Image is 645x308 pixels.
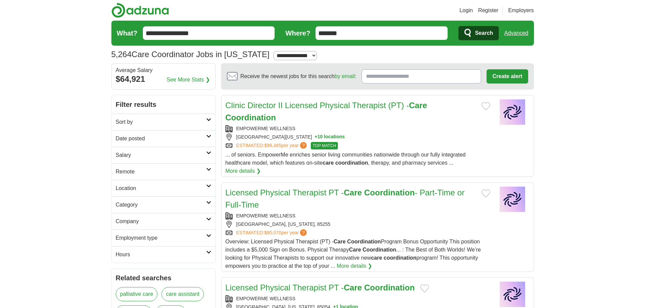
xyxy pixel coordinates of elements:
[364,283,415,292] strong: Coordination
[478,6,498,15] a: Register
[116,118,206,126] h2: Sort by
[116,184,206,192] h2: Location
[315,134,317,141] span: +
[323,160,334,166] strong: care
[112,196,215,213] a: Category
[225,101,427,122] a: Clinic Director II Licensed Physical Therapist (PT) -Care Coordination
[371,255,382,261] strong: care
[344,188,362,197] strong: Care
[311,142,338,149] span: TOP MATCH
[334,239,346,244] strong: Care
[475,26,493,40] span: Search
[335,160,368,166] strong: coordination
[112,246,215,263] a: Hours
[349,247,361,253] strong: Care
[300,142,307,149] span: ?
[116,217,206,226] h2: Company
[117,28,137,38] label: What?
[337,262,372,270] a: More details ❯
[225,134,490,141] div: [GEOGRAPHIC_DATA][US_STATE]
[236,142,308,149] a: ESTIMATED:$96,465per year?
[225,221,490,228] div: [GEOGRAPHIC_DATA], [US_STATE], 85255
[225,152,466,166] span: ... of seniors. EmpowerMe enriches senior living communities nationwide through our fully integra...
[300,229,307,236] span: ?
[409,101,427,110] strong: Care
[335,73,355,79] a: by email
[112,114,215,130] a: Sort by
[116,287,158,301] a: palliative care
[504,26,528,40] a: Advanced
[364,188,415,197] strong: Coordination
[459,6,473,15] a: Login
[112,147,215,163] a: Salary
[116,68,211,73] div: Average Salary
[487,69,528,84] button: Create alert
[481,189,490,197] button: Add to favorite jobs
[264,143,281,148] span: $96,465
[508,6,534,15] a: Employers
[116,273,211,283] h2: Related searches
[420,284,429,292] button: Add to favorite jobs
[481,102,490,110] button: Add to favorite jobs
[112,130,215,147] a: Date posted
[116,151,206,159] h2: Salary
[496,282,530,307] img: Company logo
[225,113,276,122] strong: Coordination
[315,134,345,141] button: +10 locations
[112,213,215,230] a: Company
[112,230,215,246] a: Employment type
[225,167,261,175] a: More details ❯
[116,168,206,176] h2: Remote
[458,26,499,40] button: Search
[363,247,396,253] strong: Coordination
[225,295,490,302] div: EMPOWERME WELLNESS
[162,287,204,301] a: care assistant
[225,188,465,209] a: Licensed Physical Therapist PT -Care Coordination- Part-Time or Full-Time
[111,48,132,61] span: 5,264
[111,50,270,59] h1: Care Coordinator Jobs in [US_STATE]
[225,212,490,219] div: EMPOWERME WELLNESS
[285,28,310,38] label: Where?
[225,283,415,292] a: Licensed Physical Therapist PT -Care Coordination
[112,95,215,114] h2: Filter results
[116,73,211,85] div: $64,921
[167,76,210,84] a: See More Stats ❯
[264,230,281,235] span: $80,070
[111,3,169,18] img: Adzuna logo
[112,163,215,180] a: Remote
[240,72,356,80] span: Receive the newest jobs for this search :
[225,239,481,269] span: Overview: Licensed Physical Therapist (PT) - Program Bonus Opportunity This position includes a $...
[112,180,215,196] a: Location
[116,234,206,242] h2: Employment type
[347,239,381,244] strong: Coordination
[344,283,362,292] strong: Care
[116,135,206,143] h2: Date posted
[116,251,206,259] h2: Hours
[384,255,416,261] strong: coordination
[116,201,206,209] h2: Category
[496,187,530,212] img: Company logo
[236,229,308,236] a: ESTIMATED:$80,070per year?
[225,125,490,132] div: EMPOWERME WELLNESS
[496,99,530,125] img: Company logo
